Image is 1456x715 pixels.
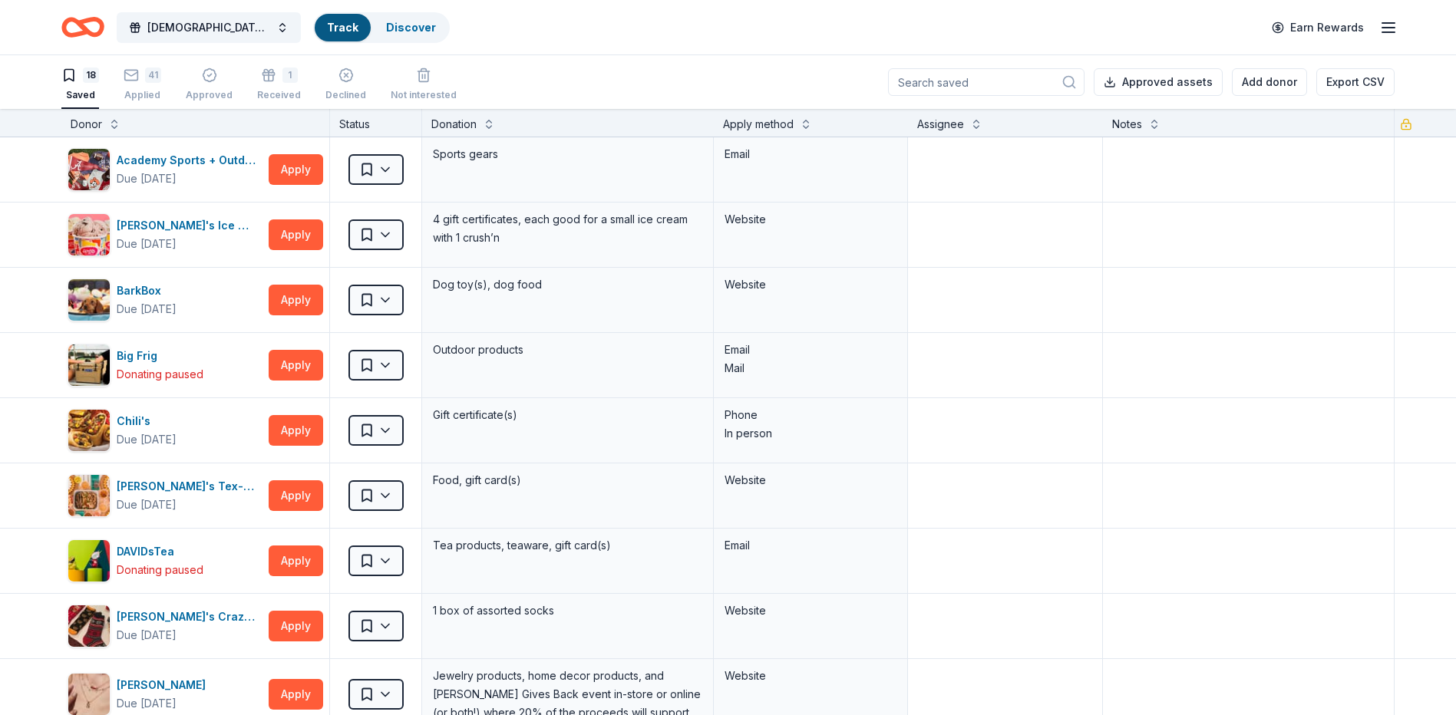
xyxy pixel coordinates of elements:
[391,61,457,109] button: Not interested
[117,496,177,514] div: Due [DATE]
[269,480,323,511] button: Apply
[124,89,161,101] div: Applied
[431,274,704,295] div: Dog toy(s), dog food
[68,344,110,386] img: Image for Big Frig
[117,626,177,644] div: Due [DATE]
[269,350,323,381] button: Apply
[431,339,704,361] div: Outdoor products
[725,667,896,685] div: Website
[117,235,177,253] div: Due [DATE]
[257,61,301,109] button: 1Received
[269,415,323,446] button: Apply
[68,540,110,582] img: Image for DAVIDsTea
[186,89,233,101] div: Approved
[117,170,177,188] div: Due [DATE]
[269,611,323,641] button: Apply
[327,21,358,34] a: Track
[68,539,262,582] button: Image for DAVIDsTeaDAVIDsTeaDonating paused
[431,600,704,621] div: 1 box of assorted socks
[117,216,262,235] div: [PERSON_NAME]'s Ice Creams
[68,475,110,516] img: Image for Chuy's Tex-Mex
[725,424,896,443] div: In person
[888,68,1085,96] input: Search saved
[725,601,896,620] div: Website
[117,12,301,43] button: [DEMOGRAPHIC_DATA][PERSON_NAME] Wild Game Dinner
[117,608,262,626] div: [PERSON_NAME]'s Crazy Socks
[391,89,457,101] div: Not interested
[269,285,323,315] button: Apply
[68,279,110,321] img: Image for BarkBox
[1263,14,1373,41] a: Earn Rewards
[68,214,110,255] img: Image for Amy's Ice Creams
[269,545,323,576] button: Apply
[117,542,203,561] div: DAVIDsTea
[117,430,177,449] div: Due [DATE]
[725,406,896,424] div: Phone
[71,115,102,133] div: Donor
[117,477,262,496] div: [PERSON_NAME]'s Tex-Mex
[117,676,212,694] div: [PERSON_NAME]
[269,219,323,250] button: Apply
[431,404,704,426] div: Gift certificate(s)
[431,470,704,491] div: Food, gift card(s)
[117,300,177,318] div: Due [DATE]
[386,21,436,34] a: Discover
[269,679,323,710] button: Apply
[117,365,203,384] div: Donating paused
[68,213,262,256] button: Image for Amy's Ice Creams[PERSON_NAME]'s Ice CreamsDue [DATE]
[1094,68,1223,96] button: Approved assets
[68,278,262,321] button: Image for BarkBoxBarkBoxDue [DATE]
[431,115,477,133] div: Donation
[117,347,203,365] div: Big Frig
[313,12,450,43] button: TrackDiscover
[117,694,177,713] div: Due [DATE]
[68,474,262,517] button: Image for Chuy's Tex-Mex[PERSON_NAME]'s Tex-MexDue [DATE]
[186,61,233,109] button: Approved
[725,471,896,489] div: Website
[330,109,422,137] div: Status
[117,151,262,170] div: Academy Sports + Outdoors
[725,341,896,359] div: Email
[725,359,896,377] div: Mail
[282,68,298,83] div: 1
[1316,68,1395,96] button: Export CSV
[117,561,203,579] div: Donating paused
[68,149,110,190] img: Image for Academy Sports + Outdoors
[117,282,177,300] div: BarkBox
[431,535,704,556] div: Tea products, teaware, gift card(s)
[325,89,366,101] div: Declined
[725,210,896,229] div: Website
[61,9,104,45] a: Home
[1232,68,1307,96] button: Add donor
[68,148,262,191] button: Image for Academy Sports + OutdoorsAcademy Sports + OutdoorsDue [DATE]
[725,275,896,294] div: Website
[723,115,794,133] div: Apply method
[725,536,896,555] div: Email
[117,412,177,430] div: Chili's
[68,409,262,452] button: Image for Chili'sChili'sDue [DATE]
[147,18,270,37] span: [DEMOGRAPHIC_DATA][PERSON_NAME] Wild Game Dinner
[1112,115,1142,133] div: Notes
[61,89,99,101] div: Saved
[68,605,110,647] img: Image for John's Crazy Socks
[431,209,704,249] div: 4 gift certificates, each good for a small ice cream with 1 crush’n
[68,605,262,647] button: Image for John's Crazy Socks[PERSON_NAME]'s Crazy SocksDue [DATE]
[145,68,161,83] div: 41
[124,61,161,109] button: 41Applied
[917,115,964,133] div: Assignee
[68,344,262,387] button: Image for Big FrigBig FrigDonating paused
[431,143,704,165] div: Sports gears
[68,674,110,715] img: Image for Kendra Scott
[61,61,99,109] button: 18Saved
[325,61,366,109] button: Declined
[83,68,99,83] div: 18
[257,89,301,101] div: Received
[68,410,110,451] img: Image for Chili's
[269,154,323,185] button: Apply
[725,145,896,163] div: Email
